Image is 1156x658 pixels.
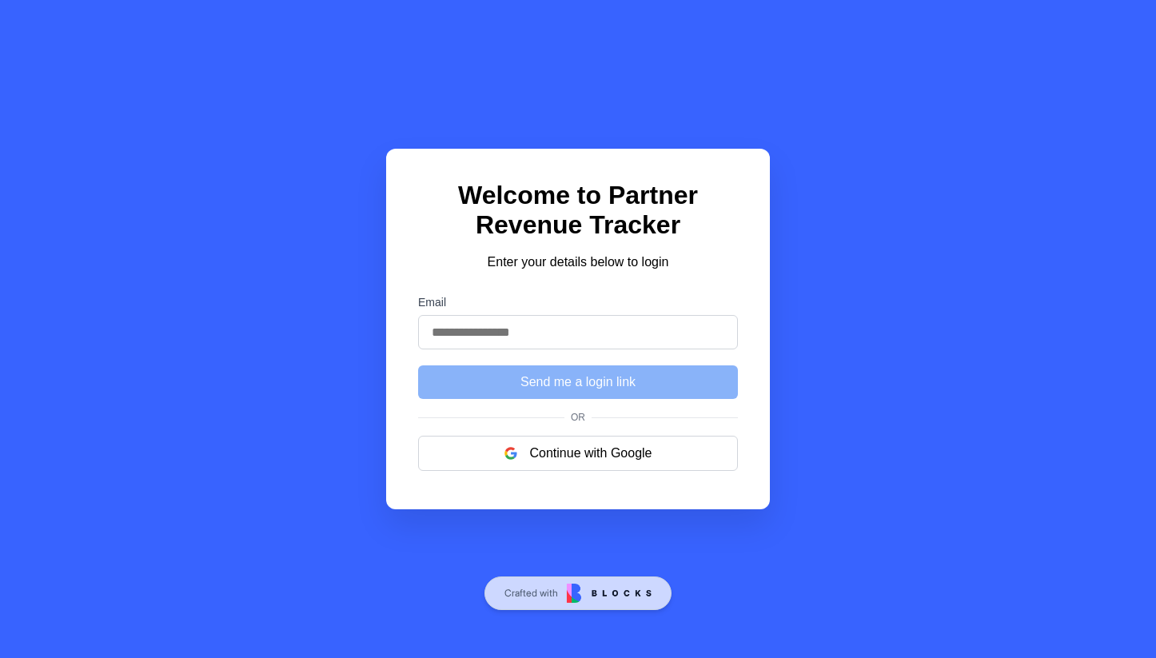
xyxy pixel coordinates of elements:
[418,365,738,399] button: Send me a login link
[418,436,738,471] button: Continue with Google
[418,253,738,272] p: Enter your details below to login
[484,576,672,610] a: Crafted with
[418,181,738,240] h1: Welcome to Partner Revenue Tracker
[564,412,592,423] span: Or
[504,587,558,600] span: Crafted with
[418,296,738,309] label: Email
[504,447,517,460] img: google logo
[567,584,652,603] img: Blocks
